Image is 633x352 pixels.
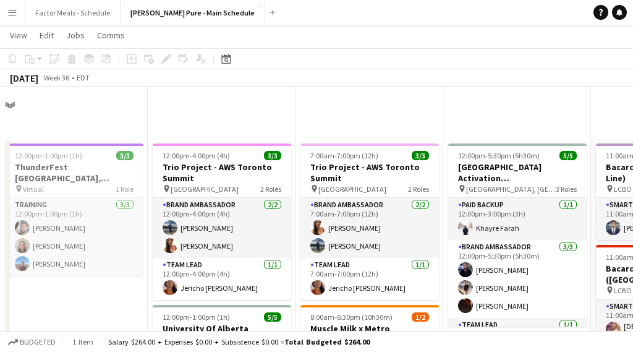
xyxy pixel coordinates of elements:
[300,198,439,258] app-card-role: Brand Ambassador2/27:00am-7:00pm (12h)[PERSON_NAME][PERSON_NAME]
[153,323,291,345] h3: University Of Alberta Activation Edmonton Training
[92,27,130,43] a: Comms
[40,30,54,41] span: Edit
[300,144,439,300] app-job-card: 7:00am-7:00pm (12h)3/3Trio Project - AWS Toronto Summit [GEOGRAPHIC_DATA]2 RolesBrand Ambassador2...
[5,27,32,43] a: View
[153,144,291,300] app-job-card: 12:00pm-4:00pm (4h)3/3Trio Project - AWS Toronto Summit [GEOGRAPHIC_DATA]2 RolesBrand Ambassador2...
[412,312,429,322] span: 1/2
[310,312,393,322] span: 8:00am-6:30pm (10h30m)
[264,151,281,160] span: 3/3
[116,184,134,194] span: 1 Role
[5,144,143,276] app-job-card: 12:00pm-1:00pm (1h)3/3ThunderFest [GEOGRAPHIC_DATA], [GEOGRAPHIC_DATA] Training Virtual1 RoleTrai...
[310,151,378,160] span: 7:00am-7:00pm (12h)
[10,72,38,84] div: [DATE]
[10,30,27,41] span: View
[466,184,556,194] span: [GEOGRAPHIC_DATA], [GEOGRAPHIC_DATA]
[448,240,587,318] app-card-role: Brand Ambassador3/312:00pm-5:30pm (5h30m)[PERSON_NAME][PERSON_NAME][PERSON_NAME]
[559,151,577,160] span: 5/5
[61,27,90,43] a: Jobs
[5,161,143,184] h3: ThunderFest [GEOGRAPHIC_DATA], [GEOGRAPHIC_DATA] Training
[68,337,98,346] span: 1 item
[153,258,291,300] app-card-role: Team Lead1/112:00pm-4:00pm (4h)Jericho [PERSON_NAME]
[448,144,587,327] app-job-card: 12:00pm-5:30pm (5h30m)5/5[GEOGRAPHIC_DATA] Activation [GEOGRAPHIC_DATA] [GEOGRAPHIC_DATA], [GEOGR...
[153,198,291,258] app-card-role: Brand Ambassador2/212:00pm-4:00pm (4h)[PERSON_NAME][PERSON_NAME]
[25,1,121,25] button: Factor Meals - Schedule
[408,184,429,194] span: 2 Roles
[163,151,230,160] span: 12:00pm-4:00pm (4h)
[121,1,265,25] button: [PERSON_NAME] Pure - Main Schedule
[15,151,82,160] span: 12:00pm-1:00pm (1h)
[163,312,230,322] span: 12:00pm-1:00pm (1h)
[5,198,143,276] app-card-role: Training3/312:00pm-1:00pm (1h)[PERSON_NAME][PERSON_NAME][PERSON_NAME]
[77,73,90,82] div: EDT
[108,337,370,346] div: Salary $264.00 + Expenses $0.00 + Subsistence $0.00 =
[458,151,540,160] span: 12:00pm-5:30pm (5h30m)
[20,338,56,346] span: Budgeted
[41,73,72,82] span: Week 36
[318,184,386,194] span: [GEOGRAPHIC_DATA]
[23,184,44,194] span: Virtual
[35,27,59,43] a: Edit
[6,335,57,349] button: Budgeted
[171,184,239,194] span: [GEOGRAPHIC_DATA]
[300,258,439,300] app-card-role: Team Lead1/17:00am-7:00pm (12h)Jericho [PERSON_NAME]
[116,151,134,160] span: 3/3
[614,286,632,295] span: LCBO
[448,198,587,240] app-card-role: Paid Backup1/112:00pm-3:00pm (3h)Khayre Farah
[264,312,281,322] span: 5/5
[412,151,429,160] span: 3/3
[614,184,632,194] span: LCBO
[260,184,281,194] span: 2 Roles
[66,30,85,41] span: Jobs
[97,30,125,41] span: Comms
[300,161,439,184] h3: Trio Project - AWS Toronto Summit
[153,161,291,184] h3: Trio Project - AWS Toronto Summit
[556,184,577,194] span: 3 Roles
[284,337,370,346] span: Total Budgeted $264.00
[300,323,439,345] h3: Muscle Milk x Metro Pharmacy Conference
[448,161,587,184] h3: [GEOGRAPHIC_DATA] Activation [GEOGRAPHIC_DATA]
